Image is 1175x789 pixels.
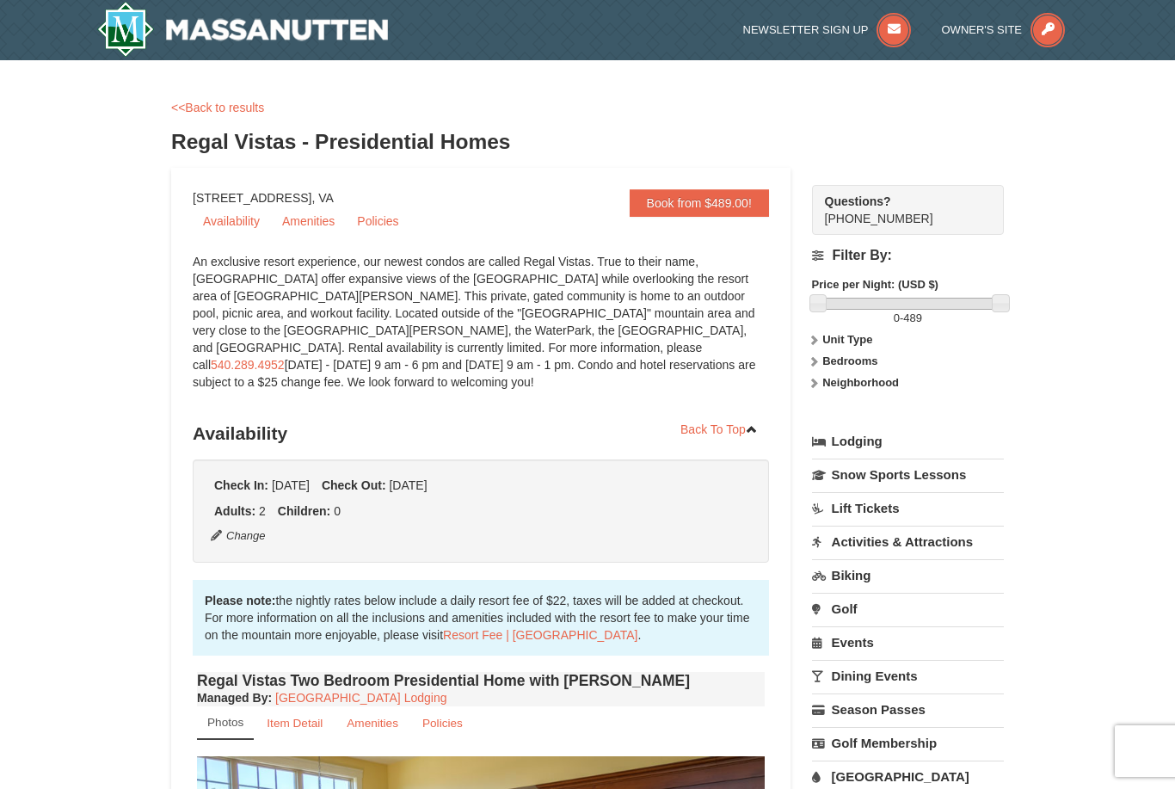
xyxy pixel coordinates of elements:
h3: Regal Vistas - Presidential Homes [171,125,1004,159]
a: Book from $489.00! [630,189,769,217]
h4: Regal Vistas Two Bedroom Presidential Home with [PERSON_NAME] [197,672,765,689]
small: Photos [207,716,243,729]
a: Newsletter Sign Up [743,23,912,36]
a: Back To Top [669,416,769,442]
a: Item Detail [255,706,334,740]
small: Amenities [347,717,398,730]
span: Managed By [197,691,268,705]
a: Dining Events [812,660,1004,692]
span: [DATE] [272,478,310,492]
small: Policies [422,717,463,730]
a: Golf [812,593,1004,625]
a: Photos [197,706,254,740]
strong: Adults: [214,504,255,518]
a: Massanutten Resort [97,2,388,57]
a: Season Passes [812,693,1004,725]
h3: Availability [193,416,769,451]
div: An exclusive resort experience, our newest condos are called Regal Vistas. True to their name, [G... [193,253,769,408]
strong: Price per Night: (USD $) [812,278,938,291]
span: [PHONE_NUMBER] [825,193,973,225]
span: 0 [334,504,341,518]
a: Amenities [335,706,409,740]
div: the nightly rates below include a daily resort fee of $22, taxes will be added at checkout. For m... [193,580,769,656]
a: Biking [812,559,1004,591]
small: Item Detail [267,717,323,730]
a: Events [812,626,1004,658]
strong: Children: [278,504,330,518]
strong: Please note: [205,594,275,607]
span: 2 [259,504,266,518]
a: Lodging [812,426,1004,457]
strong: Bedrooms [822,354,877,367]
a: Owner's Site [942,23,1066,36]
strong: Unit Type [822,333,872,346]
label: - [812,310,1004,327]
strong: Neighborhood [822,376,899,389]
a: Lift Tickets [812,492,1004,524]
a: <<Back to results [171,101,264,114]
a: Golf Membership [812,727,1004,759]
span: [DATE] [389,478,427,492]
h4: Filter By: [812,248,1004,263]
a: [GEOGRAPHIC_DATA] Lodging [275,691,446,705]
a: Policies [347,208,409,234]
a: 540.289.4952 [211,358,285,372]
strong: : [197,691,272,705]
strong: Questions? [825,194,891,208]
button: Change [210,527,267,546]
a: Amenities [272,208,345,234]
a: Snow Sports Lessons [812,459,1004,490]
span: 489 [903,311,922,324]
span: Newsletter Sign Up [743,23,869,36]
a: Activities & Attractions [812,526,1004,558]
strong: Check Out: [322,478,386,492]
img: Massanutten Resort Logo [97,2,388,57]
a: Availability [193,208,270,234]
strong: Check In: [214,478,268,492]
a: Resort Fee | [GEOGRAPHIC_DATA] [443,628,637,642]
span: 0 [894,311,900,324]
span: Owner's Site [942,23,1023,36]
a: Policies [411,706,474,740]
